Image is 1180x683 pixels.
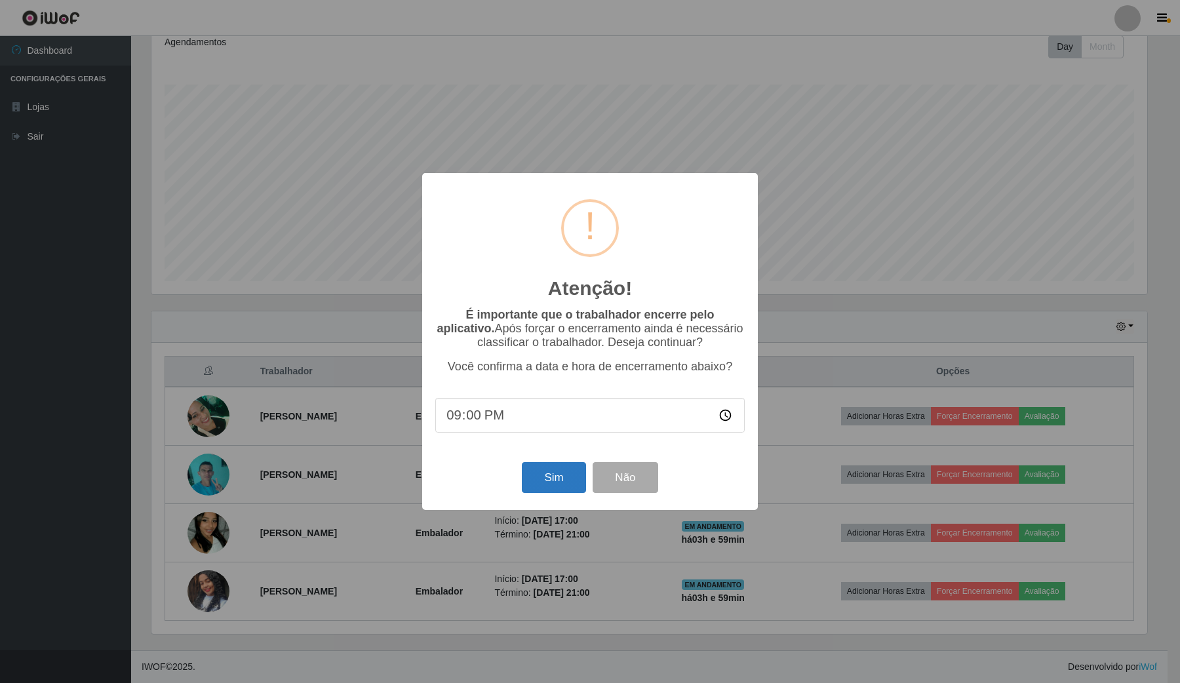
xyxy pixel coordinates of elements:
button: Não [593,462,658,493]
p: Após forçar o encerramento ainda é necessário classificar o trabalhador. Deseja continuar? [435,308,745,349]
b: É importante que o trabalhador encerre pelo aplicativo. [437,308,714,335]
h2: Atenção! [548,277,632,300]
p: Você confirma a data e hora de encerramento abaixo? [435,360,745,374]
button: Sim [522,462,585,493]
